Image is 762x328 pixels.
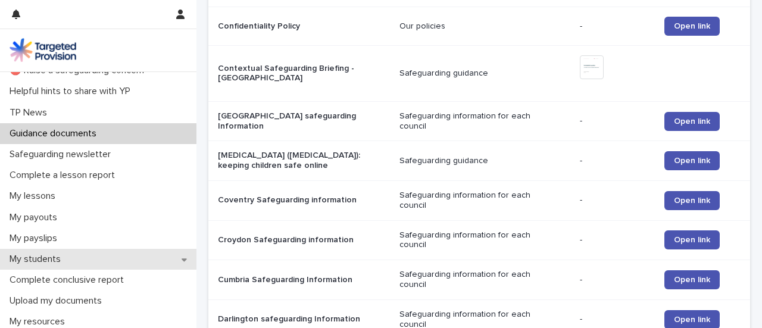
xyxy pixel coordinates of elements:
p: My students [5,254,70,265]
tr: Croydon Safeguarding informationSafeguarding information for each council-Open link [208,220,750,260]
span: Open link [674,22,710,30]
a: Open link [664,270,720,289]
p: Helpful hints to share with YP [5,86,140,97]
p: - [580,156,655,166]
span: Open link [674,196,710,205]
span: Open link [674,236,710,244]
p: Safeguarding information for each council [399,230,548,251]
p: [MEDICAL_DATA] ([MEDICAL_DATA]): keeping children safe online [218,151,367,171]
p: Darlington safeguarding Information [218,314,367,324]
p: Safeguarding information for each council [399,270,548,290]
p: Upload my documents [5,295,111,307]
p: - [580,116,655,126]
p: TP News [5,107,57,118]
a: Open link [664,230,720,249]
p: My resources [5,316,74,327]
p: Contextual Safeguarding Briefing - [GEOGRAPHIC_DATA] [218,64,367,84]
img: M5nRWzHhSzIhMunXDL62 [10,38,76,62]
p: Guidance documents [5,128,106,139]
p: Our policies [399,21,548,32]
p: Safeguarding newsletter [5,149,120,160]
tr: [MEDICAL_DATA] ([MEDICAL_DATA]): keeping children safe onlineSafeguarding guidance-Open link [208,141,750,181]
span: Open link [674,157,710,165]
p: - [580,275,655,285]
p: Confidentiality Policy [218,21,367,32]
span: Open link [674,117,710,126]
p: Croydon Safeguarding information [218,235,367,245]
p: Complete conclusive report [5,274,133,286]
p: Coventry Safeguarding information [218,195,367,205]
span: Open link [674,276,710,284]
tr: Coventry Safeguarding informationSafeguarding information for each council-Open link [208,180,750,220]
a: Open link [664,17,720,36]
p: - [580,314,655,324]
p: Safeguarding guidance [399,156,548,166]
p: - [580,235,655,245]
p: My payslips [5,233,67,244]
tr: [GEOGRAPHIC_DATA] safeguarding InformationSafeguarding information for each council-Open link [208,101,750,141]
p: [GEOGRAPHIC_DATA] safeguarding Information [218,111,367,132]
p: Complete a lesson report [5,170,124,181]
p: Safeguarding information for each council [399,190,548,211]
tr: Contextual Safeguarding Briefing - [GEOGRAPHIC_DATA]Safeguarding guidance [208,45,750,101]
a: Open link [664,112,720,131]
tr: Confidentiality PolicyOur policies-Open link [208,7,750,45]
a: Open link [664,151,720,170]
p: Safeguarding guidance [399,68,548,79]
p: Cumbria Safeguarding Information [218,275,367,285]
p: My payouts [5,212,67,223]
a: Open link [664,191,720,210]
tr: Cumbria Safeguarding InformationSafeguarding information for each council-Open link [208,260,750,300]
span: Open link [674,315,710,324]
p: - [580,21,655,32]
p: Safeguarding information for each council [399,111,548,132]
p: My lessons [5,190,65,202]
p: - [580,195,655,205]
